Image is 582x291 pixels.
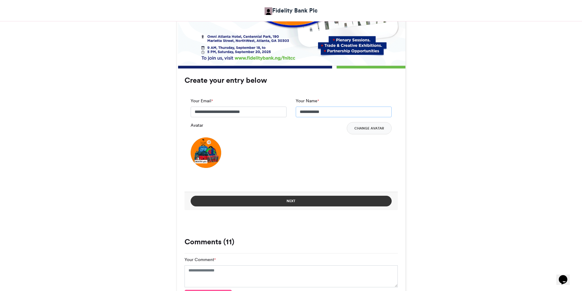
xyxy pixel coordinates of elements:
button: Next [191,196,392,206]
label: Your Name [296,98,319,104]
img: Fidelity Bank [265,7,272,15]
button: Change Avatar [347,122,392,134]
label: Your Email [191,98,213,104]
a: Fidelity Bank Plc [265,6,318,15]
label: Your Comment [185,256,216,263]
h3: Comments (11) [185,238,398,246]
img: 1758300340.631-b2dcae4267c1926e4edbba7f5065fdc4d8f11412.png [191,137,221,168]
label: Avatar [191,122,203,129]
h3: Create your entry below [185,77,398,84]
iframe: chat widget [556,267,576,285]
